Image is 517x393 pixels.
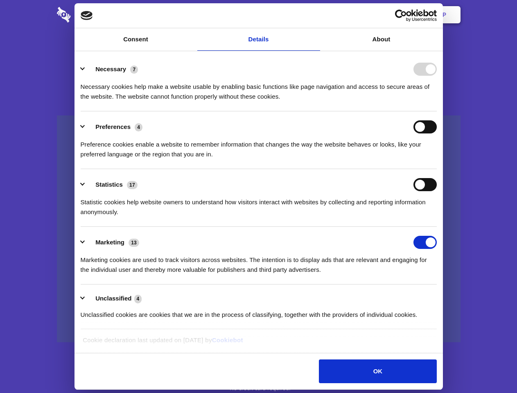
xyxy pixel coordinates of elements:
div: Statistic cookies help website owners to understand how visitors interact with websites by collec... [81,191,437,217]
label: Necessary [95,65,126,72]
img: logo [81,11,93,20]
h1: Eliminate Slack Data Loss. [57,37,461,66]
span: 4 [135,123,142,131]
span: 4 [134,295,142,303]
button: Necessary (7) [81,63,143,76]
button: Statistics (17) [81,178,143,191]
a: Consent [75,28,197,51]
h4: Auto-redaction of sensitive data, encrypted data sharing and self-destructing private chats. Shar... [57,75,461,102]
button: Preferences (4) [81,120,148,133]
a: About [320,28,443,51]
div: Necessary cookies help make a website usable by enabling basic functions like page navigation and... [81,76,437,102]
span: 13 [129,239,139,247]
div: Marketing cookies are used to track visitors across websites. The intention is to display ads tha... [81,249,437,275]
a: Pricing [240,2,276,27]
div: Cookie declaration last updated on [DATE] by [77,335,440,351]
a: Details [197,28,320,51]
a: Contact [332,2,370,27]
a: Login [371,2,407,27]
label: Preferences [95,123,131,130]
span: 7 [130,65,138,74]
span: 17 [127,181,138,189]
button: Unclassified (4) [81,294,147,304]
div: Preference cookies enable a website to remember information that changes the way the website beha... [81,133,437,159]
a: Usercentrics Cookiebot - opens in a new window [365,9,437,22]
iframe: Drift Widget Chat Controller [476,352,507,383]
div: Unclassified cookies are cookies that we are in the process of classifying, together with the pro... [81,304,437,320]
label: Statistics [95,181,123,188]
button: Marketing (13) [81,236,144,249]
a: Wistia video thumbnail [57,115,461,343]
a: Cookiebot [212,337,243,343]
button: OK [319,359,436,383]
img: logo-wordmark-white-trans-d4663122ce5f474addd5e946df7df03e33cb6a1c49d2221995e7729f52c070b2.svg [57,7,127,23]
label: Marketing [95,239,124,246]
